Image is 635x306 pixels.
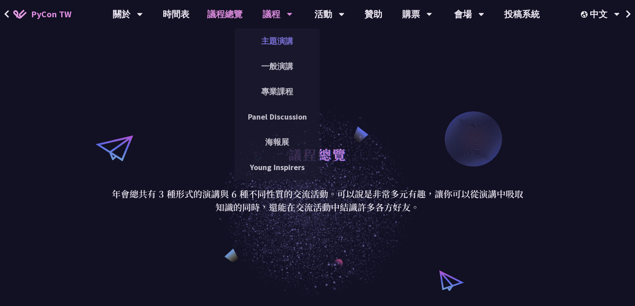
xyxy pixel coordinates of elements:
a: Panel Discussion [235,106,320,127]
a: 海報展 [235,132,320,152]
p: 年會總共有 3 種形式的演講與 6 種不同性質的交流活動。可以說是非常多元有趣，讓你可以從演講中吸取知識的同時，還能在交流活動中結識許多各方好友。 [111,187,524,214]
a: Young Inspirers [235,157,320,178]
a: 一般演講 [235,56,320,77]
img: Home icon of PyCon TW 2025 [13,10,27,19]
img: Locale Icon [581,11,590,18]
a: 主題演講 [235,31,320,51]
span: PyCon TW [31,8,71,21]
a: 專業課程 [235,81,320,102]
a: PyCon TW [4,3,80,25]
